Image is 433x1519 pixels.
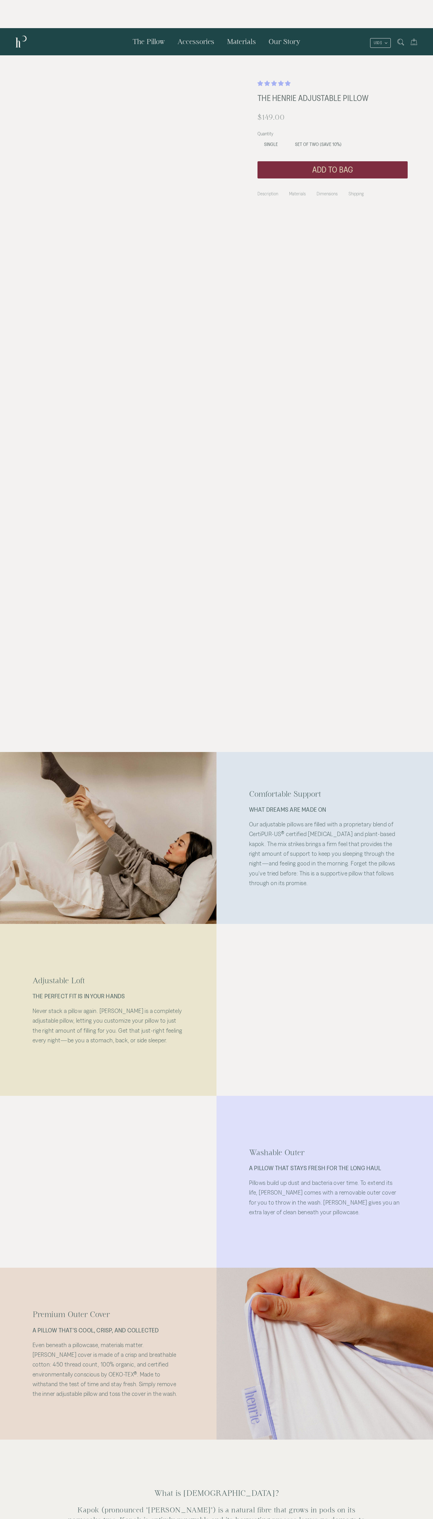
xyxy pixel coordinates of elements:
span: Set of Two (SAVE 10%) [295,142,342,147]
span: Single [264,142,278,147]
li: Dimensions [317,188,338,197]
a: The Pillow [126,28,171,55]
p: THE PERFECT FIT IS IN YOUR HANDS [33,992,184,1000]
span: Quantity [257,131,275,136]
p: Even beneath a pillowcase, materials matter. [PERSON_NAME] cover is made of a crisp and breathabl... [33,1340,184,1399]
span: Materials [227,38,256,45]
p: Never stack a pillow again. [PERSON_NAME] is a completely adjustable pillow, letting you customiz... [33,1006,184,1045]
a: Materials [221,28,262,55]
li: Shipping [349,188,364,197]
p: What Dreams Are Made On [249,806,400,813]
span: 4.87 stars [257,80,292,86]
p: Our adjustable pillows are filled with a proprietary blend of CertiPUR-US® certified [MEDICAL_DAT... [249,819,400,888]
h1: The Henrie Adjustable Pillow [257,92,386,105]
button: USD $ [370,38,391,48]
h2: Adjustable Loft [33,975,184,986]
span: The Pillow [133,38,165,45]
a: Our Story [262,28,307,55]
h2: Premium Outer Cover [33,1309,184,1320]
span: $149.00 [257,113,285,121]
a: Accessories [171,28,221,55]
h2: Washable Outer [249,1147,400,1158]
button: Add to bag [257,161,408,178]
p: A PILLOW THAT STAYS FRESH FOR THE LONG HAUL [249,1164,400,1171]
p: Pillows build up dust and bacteria over time. To extend its life, [PERSON_NAME] comes with a remo... [249,1178,400,1217]
p: A PILLOW THAT'S COOL, CRISP, AND COLLECTED [33,1326,184,1334]
li: Materials [289,188,306,197]
li: Description [257,188,278,197]
h2: Comfortable Support [249,788,400,800]
span: Accessories [177,38,214,45]
span: Our Story [268,38,300,45]
h2: What is [DEMOGRAPHIC_DATA]? [65,1487,368,1499]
